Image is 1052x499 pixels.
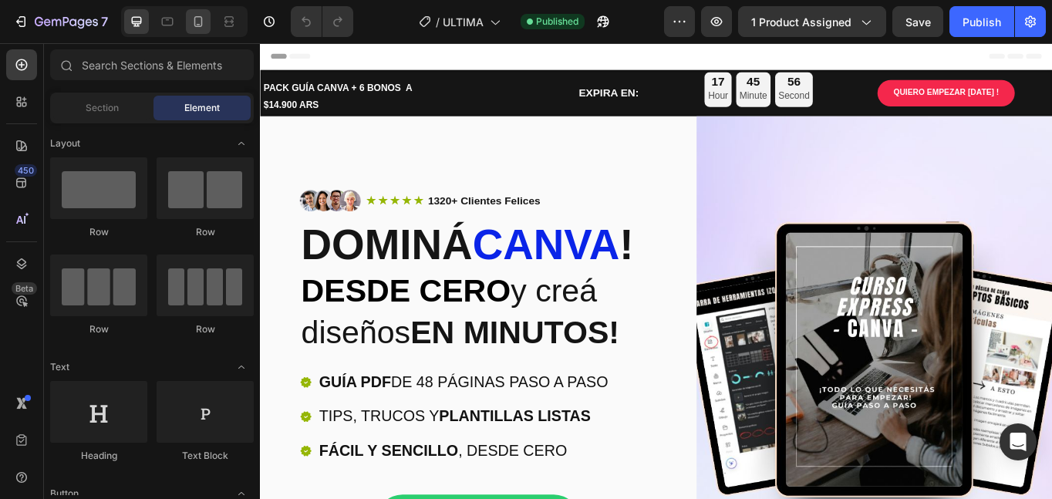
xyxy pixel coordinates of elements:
[15,164,37,177] div: 450
[523,52,546,71] p: Hour
[157,225,254,239] div: Row
[209,426,386,446] strong: PLANTILLAS LISTAS
[905,15,931,29] span: Save
[46,172,117,197] img: gempages_577954183517307408-af1e3c94-593d-4bc6-b20b-11b16eb8d56b.png
[50,225,147,239] div: Row
[560,52,592,71] p: Minute
[248,207,420,263] span: canva
[560,38,592,52] div: 45
[101,12,108,31] p: 7
[157,322,254,336] div: Row
[229,355,254,379] span: Toggle open
[949,6,1014,37] button: Publish
[1000,423,1037,460] div: Open Intercom Messenger
[50,49,254,80] input: Search Sections & Elements
[50,449,147,463] div: Heading
[175,318,419,359] strong: EN MINUTOS!
[50,137,80,150] span: Layout
[157,449,254,463] div: Text Block
[751,14,851,30] span: 1 product assigned
[69,425,406,448] p: TIPS, TRUCOS Y
[892,6,943,37] button: Save
[48,269,292,310] strong: DESDE CERO
[443,14,484,30] span: ULTIMA
[69,466,231,486] strong: FÁCIL Y SENCILLO
[740,52,863,65] p: QUIERO EMPEZAR [DATE] !
[436,14,440,30] span: /
[6,6,115,37] button: 7
[50,360,69,374] span: Text
[721,43,882,74] a: QUIERO EMPEZAR [DATE] !
[605,38,642,52] div: 56
[291,6,353,37] div: Undo/Redo
[963,14,1001,30] div: Publish
[69,385,406,408] p: DE 48 PÁGINAS PASO A PASO
[69,465,406,488] p: , DESDE CERO
[229,131,254,156] span: Toggle open
[738,6,886,37] button: 1 product assigned
[184,101,220,115] span: Element
[12,282,37,295] div: Beta
[196,177,327,190] strong: 1320+ Clientes Felices
[536,15,578,29] span: Published
[46,265,462,364] h2: y creá diseños
[50,322,147,336] div: Row
[69,386,153,406] strong: GUÍA PDF
[86,101,119,115] span: Section
[605,52,642,71] p: Second
[260,43,1052,499] iframe: Design area
[46,209,462,261] h2: dominá !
